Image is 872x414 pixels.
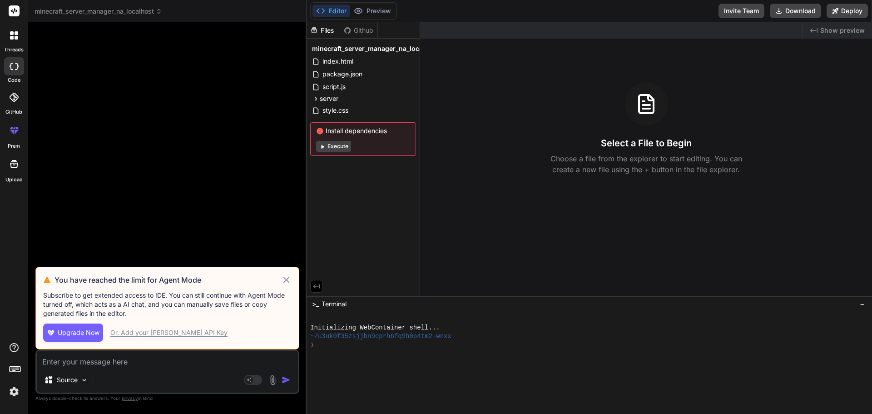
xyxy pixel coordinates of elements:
[820,26,865,35] span: Show preview
[312,299,319,309] span: >_
[322,56,354,67] span: index.html
[58,328,99,337] span: Upgrade Now
[718,4,764,18] button: Invite Team
[545,153,748,175] p: Choose a file from the explorer to start editing. You can create a new file using the + button in...
[43,291,292,318] p: Subscribe to get extended access to IDE. You can still continue with Agent Mode turned off, which...
[858,297,867,311] button: −
[307,26,340,35] div: Files
[57,375,78,384] p: Source
[601,137,692,150] h3: Select a File to Begin
[80,376,88,384] img: Pick Models
[282,375,291,384] img: icon
[122,395,138,401] span: privacy
[310,341,315,349] span: ❯
[322,299,347,309] span: Terminal
[310,332,451,341] span: ~/u3uk0f35zsjjbn9cprh6fq9h0p4tm2-wnxx
[322,81,347,92] span: script.js
[340,26,377,35] div: Github
[43,324,103,342] button: Upgrade Now
[827,4,868,18] button: Deploy
[320,94,338,103] span: server
[5,176,23,184] label: Upload
[770,4,821,18] button: Download
[310,324,440,332] span: Initializing WebContainer shell...
[268,375,278,385] img: attachment
[350,5,395,17] button: Preview
[312,5,350,17] button: Editor
[4,46,24,54] label: threads
[8,142,20,150] label: prem
[35,7,162,16] span: minecraft_server_manager_na_localhost
[8,76,20,84] label: code
[35,394,299,403] p: Always double-check its answers. Your in Bind
[316,141,351,152] button: Execute
[860,299,865,309] span: −
[322,69,363,80] span: package.json
[6,384,22,399] img: settings
[54,274,281,285] h3: You have reached the limit for Agent Mode
[5,108,22,116] label: GitHub
[312,44,439,53] span: minecraft_server_manager_na_localhost
[316,126,410,135] span: Install dependencies
[110,328,228,337] div: Or, Add your [PERSON_NAME] API Key
[322,105,349,116] span: style.css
